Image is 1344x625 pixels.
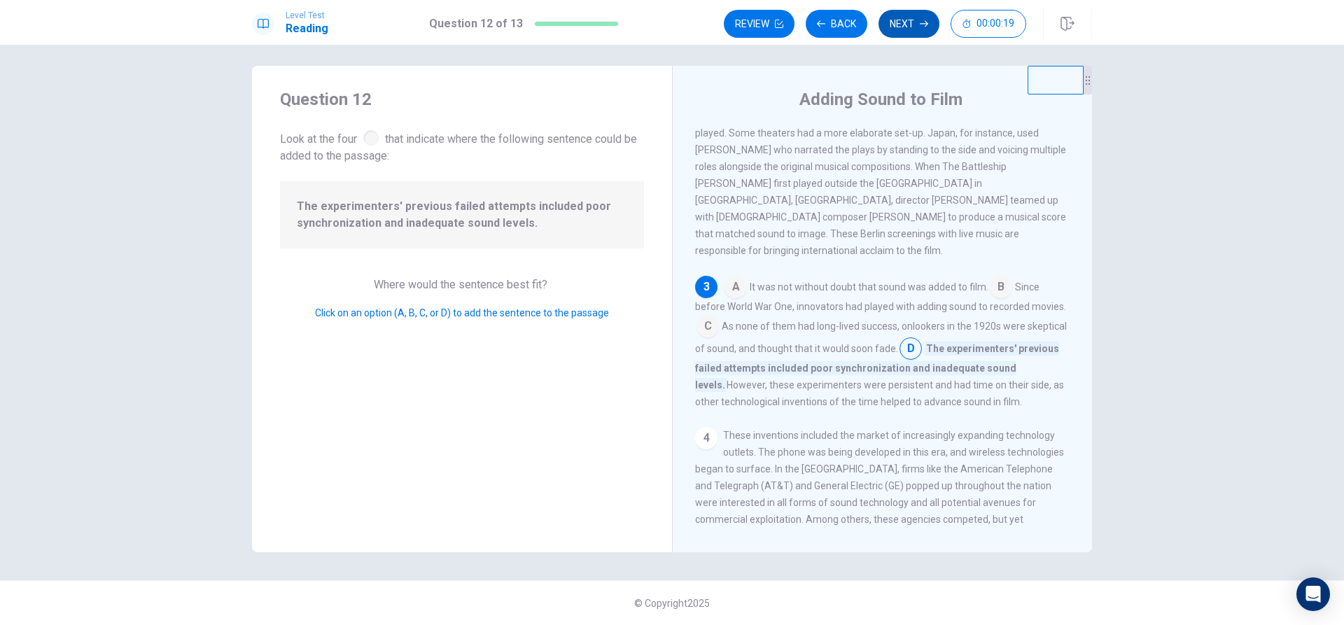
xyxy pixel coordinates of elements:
[286,20,328,37] h1: Reading
[976,18,1014,29] span: 00:00:19
[878,10,939,38] button: Next
[1296,577,1330,611] div: Open Intercom Messenger
[990,276,1012,298] span: B
[750,281,988,293] span: It was not without doubt that sound was added to film.
[951,10,1026,38] button: 00:00:19
[695,342,1059,392] span: The experimenters' previous failed attempts included poor synchronization and inadequate sound le...
[899,337,922,360] span: D
[374,278,550,291] span: Where would the sentence best fit?
[799,88,962,111] h4: Adding Sound to Film
[280,88,644,111] h4: Question 12
[695,427,717,449] div: 4
[297,198,627,232] span: The experimenters' previous failed attempts included poor synchronization and inadequate sound le...
[695,77,1066,256] span: Before this change, silent films were not in fact "silent." A host of sounds were used to create ...
[634,598,710,609] span: © Copyright 2025
[315,307,609,318] span: Click on an option (A, B, C, or D) to add the sentence to the passage
[724,10,794,38] button: Review
[695,276,717,298] div: 3
[695,321,1067,354] span: As none of them had long-lived success, onlookers in the 1920s were skeptical of sound, and thoug...
[280,127,644,164] span: Look at the four that indicate where the following sentence could be added to the passage:
[696,315,719,337] span: C
[724,276,747,298] span: A
[429,15,523,32] h1: Question 12 of 13
[286,10,328,20] span: Level Test
[695,379,1064,407] span: However, these experimenters were persistent and had time on their side, as other technological i...
[806,10,867,38] button: Back
[695,430,1064,592] span: These inventions included the market of increasingly expanding technology outlets. The phone was ...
